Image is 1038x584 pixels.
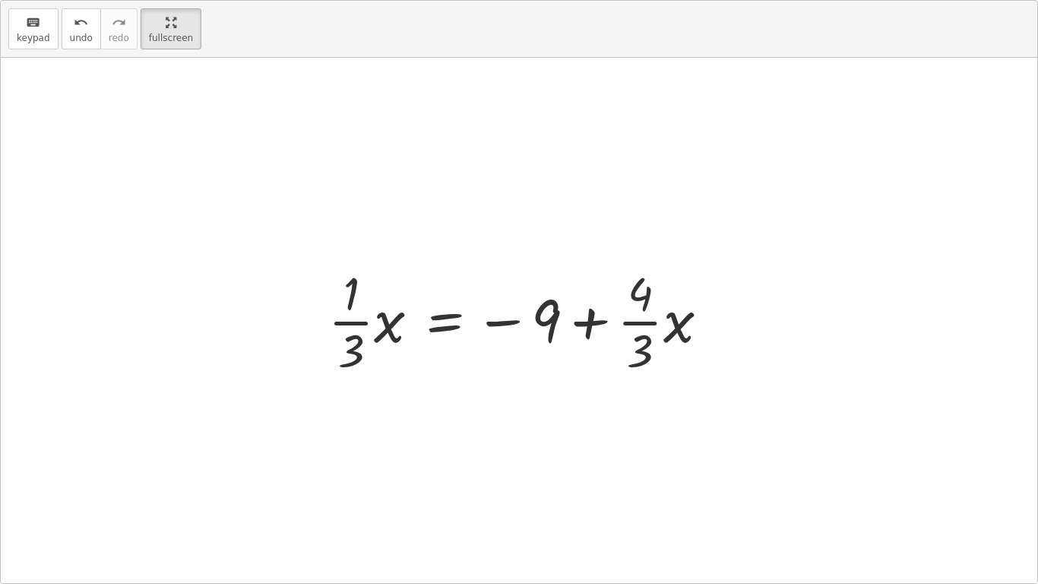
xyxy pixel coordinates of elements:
span: undo [70,33,93,43]
i: keyboard [26,14,40,32]
button: undoundo [62,8,101,49]
span: redo [109,33,129,43]
span: keypad [17,33,50,43]
i: redo [112,14,126,32]
button: fullscreen [141,8,201,49]
button: keyboardkeypad [8,8,59,49]
i: undo [74,14,88,32]
span: fullscreen [149,33,193,43]
button: redoredo [100,8,138,49]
